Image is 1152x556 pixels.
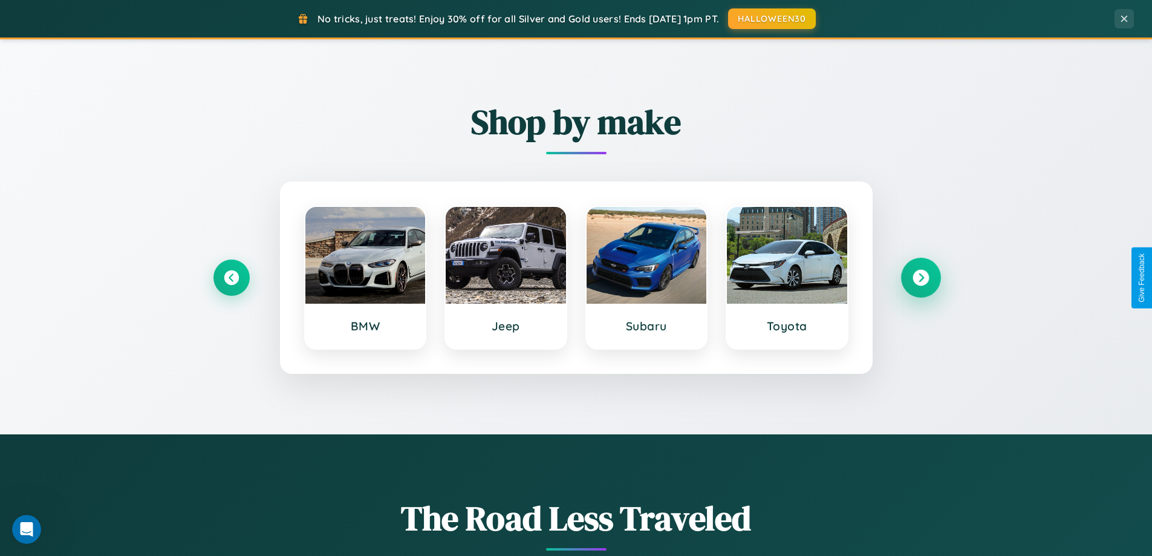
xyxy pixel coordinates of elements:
h3: Jeep [458,319,554,333]
h2: Shop by make [213,99,939,145]
div: Give Feedback [1137,253,1146,303]
span: No tricks, just treats! Enjoy 30% off for all Silver and Gold users! Ends [DATE] 1pm PT. [317,13,719,25]
h3: Toyota [739,319,835,333]
button: HALLOWEEN30 [728,8,816,29]
h3: BMW [317,319,414,333]
h3: Subaru [599,319,695,333]
iframe: Intercom live chat [12,515,41,544]
h1: The Road Less Traveled [213,495,939,541]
